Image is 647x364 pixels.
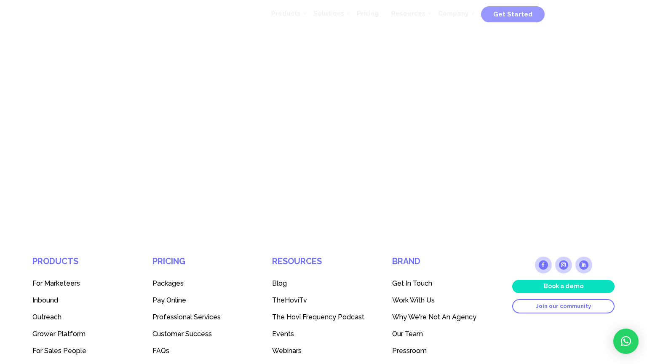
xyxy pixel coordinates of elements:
[152,330,212,338] span: Customer Success
[272,313,364,321] span: The Hovi Frequency Podcast
[438,10,468,17] span: Company
[32,347,86,355] span: For Sales People
[512,299,615,313] a: Join our community
[392,296,435,304] span: Work With Us
[152,342,255,359] a: FAQs
[272,330,294,338] span: Events
[392,342,495,359] a: Pressroom
[32,275,135,292] a: For Marketeers
[392,257,495,275] h4: Brand
[432,1,475,26] a: Company
[32,292,135,308] a: Inbound
[32,342,135,359] a: For Sales People
[272,296,307,304] span: TheHoviTv
[385,1,432,26] a: Resources
[392,275,495,292] a: Get In Touch
[272,292,374,308] a: TheHoviTv
[392,347,427,355] span: Pressroom
[392,308,495,325] a: Why We're Not An Agency
[272,325,374,342] a: Events
[152,292,255,308] a: Pay Online
[392,292,495,308] a: Work With Us
[32,313,61,321] span: Outreach
[555,257,572,273] a: Follow on Instagram
[152,275,255,292] a: Packages
[32,279,80,287] span: For Marketeers
[313,10,344,17] span: Solutions
[481,7,545,20] a: Get Started
[392,325,495,342] a: Our Team
[272,347,302,355] span: Webinars
[152,257,255,275] h4: Pricing
[392,313,476,321] span: Why We're Not An Agency
[32,257,135,275] h4: Products
[152,279,184,287] span: Packages
[32,330,86,338] span: Grower Platform
[512,280,615,293] a: Book a demo
[272,275,374,292] a: Blog
[272,308,374,325] a: The Hovi Frequency Podcast
[535,257,552,273] a: Follow on Facebook
[272,279,287,287] span: Blog
[272,342,374,359] a: Webinars
[32,308,135,325] a: Outreach
[575,257,592,273] a: Follow on LinkedIn
[152,347,169,355] span: FAQs
[357,10,379,17] span: Pricing
[152,313,221,321] span: Professional Services
[391,10,425,17] span: Resources
[392,279,432,287] span: Get In Touch
[271,10,301,17] span: Products
[152,296,186,304] span: Pay Online
[152,325,255,342] a: Customer Success
[392,330,423,338] span: Our Team
[272,257,374,275] h4: Resources
[32,296,58,304] span: Inbound
[350,1,385,26] a: Pricing
[493,11,532,18] span: Get Started
[307,1,350,26] a: Solutions
[152,308,255,325] a: Professional Services
[32,325,135,342] a: Grower Platform
[265,1,307,26] a: Products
